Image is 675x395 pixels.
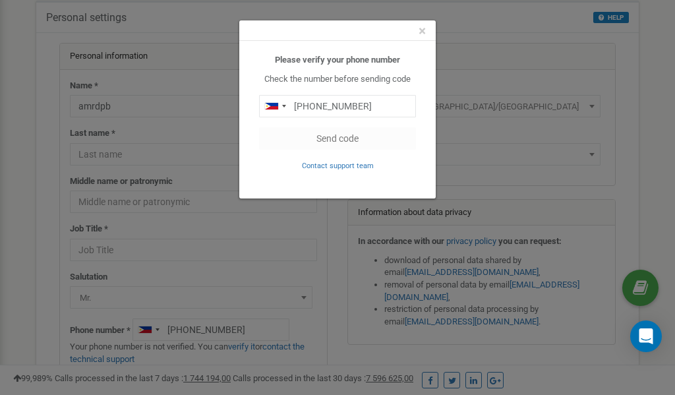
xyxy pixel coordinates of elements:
[260,96,290,117] div: Telephone country code
[302,162,374,170] small: Contact support team
[419,24,426,38] button: Close
[419,23,426,39] span: ×
[630,320,662,352] div: Open Intercom Messenger
[275,55,400,65] b: Please verify your phone number
[259,73,416,86] p: Check the number before sending code
[302,160,374,170] a: Contact support team
[259,95,416,117] input: 0905 123 4567
[259,127,416,150] button: Send code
